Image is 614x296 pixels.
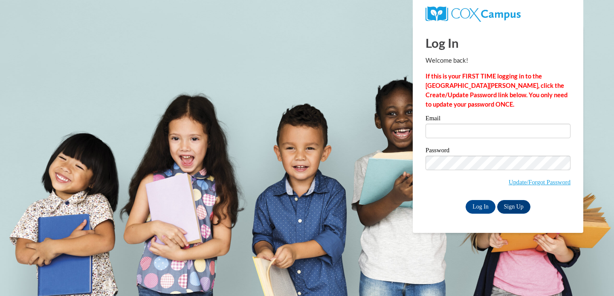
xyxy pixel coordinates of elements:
img: COX Campus [426,6,521,22]
a: Sign Up [497,200,530,214]
label: Email [426,115,571,124]
p: Welcome back! [426,56,571,65]
input: Log In [466,200,495,214]
h1: Log In [426,34,571,52]
a: COX Campus [426,10,521,17]
label: Password [426,147,571,156]
strong: If this is your FIRST TIME logging in to the [GEOGRAPHIC_DATA][PERSON_NAME], click the Create/Upd... [426,73,568,108]
a: Update/Forgot Password [509,179,571,186]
